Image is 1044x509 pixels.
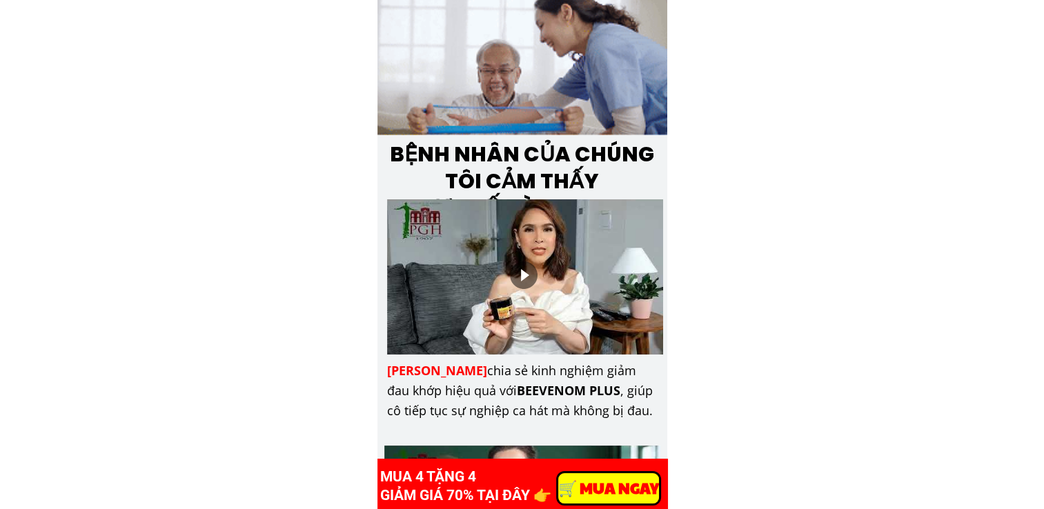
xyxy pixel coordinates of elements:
font: MUA 4 TẶNG 4 GIẢM GIÁ 70% TẠI ĐÂY 👉 [380,468,551,503]
span: [PERSON_NAME] [387,362,487,379]
p: ️🛒 MUA NGAY [558,473,659,503]
font: BỆNH NHÂN CỦA CHÚNG TÔI CẢM THẤY NHƯ THẾ NÀO SAU KHI ĐIỀU TRỊ: [390,139,654,250]
span: chia sẻ kinh nghiệm giảm đau khớp hiệu quả với [387,362,636,399]
font: BEEVENOM PLUS [387,362,653,419]
span: , giúp cô tiếp tục sự nghiệp ca hát mà không bị đau. [387,382,653,419]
